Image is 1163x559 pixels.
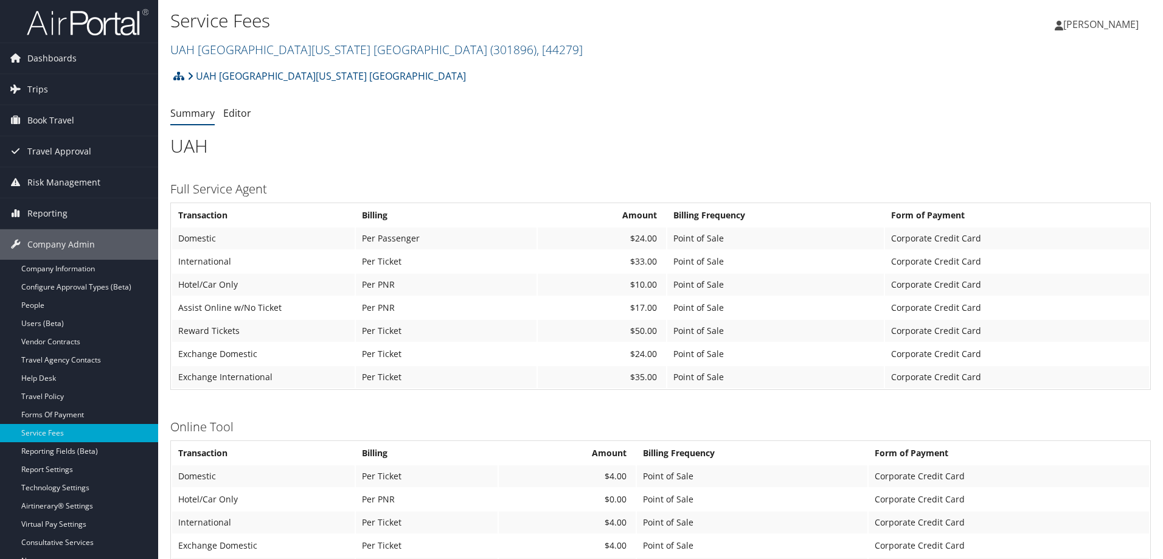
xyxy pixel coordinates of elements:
[637,488,867,510] td: Point of Sale
[172,488,355,510] td: Hotel/Car Only
[187,64,466,88] a: UAH [GEOGRAPHIC_DATA][US_STATE] [GEOGRAPHIC_DATA]
[538,227,667,249] td: $24.00
[172,535,355,557] td: Exchange Domestic
[172,274,355,296] td: Hotel/Car Only
[667,343,884,365] td: Point of Sale
[356,535,498,557] td: Per Ticket
[170,181,1151,198] h3: Full Service Agent
[667,320,884,342] td: Point of Sale
[27,105,74,136] span: Book Travel
[869,535,1149,557] td: Corporate Credit Card
[538,297,667,319] td: $17.00
[538,204,667,226] th: Amount
[885,320,1149,342] td: Corporate Credit Card
[172,320,355,342] td: Reward Tickets
[499,512,636,533] td: $4.00
[170,418,1151,436] h3: Online Tool
[172,465,355,487] td: Domestic
[170,133,1151,159] h1: UAH
[637,442,867,464] th: Billing Frequency
[637,465,867,487] td: Point of Sale
[667,227,884,249] td: Point of Sale
[172,227,355,249] td: Domestic
[172,512,355,533] td: International
[885,274,1149,296] td: Corporate Credit Card
[170,8,824,33] h1: Service Fees
[356,251,536,273] td: Per Ticket
[885,366,1149,388] td: Corporate Credit Card
[27,229,95,260] span: Company Admin
[538,274,667,296] td: $10.00
[27,167,100,198] span: Risk Management
[499,535,636,557] td: $4.00
[356,274,536,296] td: Per PNR
[885,251,1149,273] td: Corporate Credit Card
[667,366,884,388] td: Point of Sale
[172,204,355,226] th: Transaction
[499,488,636,510] td: $0.00
[869,465,1149,487] td: Corporate Credit Card
[223,106,251,120] a: Editor
[885,297,1149,319] td: Corporate Credit Card
[885,227,1149,249] td: Corporate Credit Card
[536,41,583,58] span: , [ 44279 ]
[667,251,884,273] td: Point of Sale
[356,512,498,533] td: Per Ticket
[499,465,636,487] td: $4.00
[356,465,498,487] td: Per Ticket
[27,43,77,74] span: Dashboards
[170,41,583,58] a: UAH [GEOGRAPHIC_DATA][US_STATE] [GEOGRAPHIC_DATA]
[356,366,536,388] td: Per Ticket
[869,512,1149,533] td: Corporate Credit Card
[667,204,884,226] th: Billing Frequency
[667,274,884,296] td: Point of Sale
[172,366,355,388] td: Exchange International
[637,512,867,533] td: Point of Sale
[172,343,355,365] td: Exchange Domestic
[356,488,498,510] td: Per PNR
[356,320,536,342] td: Per Ticket
[27,74,48,105] span: Trips
[490,41,536,58] span: ( 301896 )
[27,198,68,229] span: Reporting
[356,343,536,365] td: Per Ticket
[869,488,1149,510] td: Corporate Credit Card
[499,442,636,464] th: Amount
[170,106,215,120] a: Summary
[1063,18,1139,31] span: [PERSON_NAME]
[869,442,1149,464] th: Form of Payment
[172,251,355,273] td: International
[885,343,1149,365] td: Corporate Credit Card
[27,136,91,167] span: Travel Approval
[538,251,667,273] td: $33.00
[538,343,667,365] td: $24.00
[637,535,867,557] td: Point of Sale
[538,320,667,342] td: $50.00
[356,442,498,464] th: Billing
[1055,6,1151,43] a: [PERSON_NAME]
[356,204,536,226] th: Billing
[538,366,667,388] td: $35.00
[885,204,1149,226] th: Form of Payment
[27,8,148,36] img: airportal-logo.png
[356,227,536,249] td: Per Passenger
[172,442,355,464] th: Transaction
[356,297,536,319] td: Per PNR
[667,297,884,319] td: Point of Sale
[172,297,355,319] td: Assist Online w/No Ticket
